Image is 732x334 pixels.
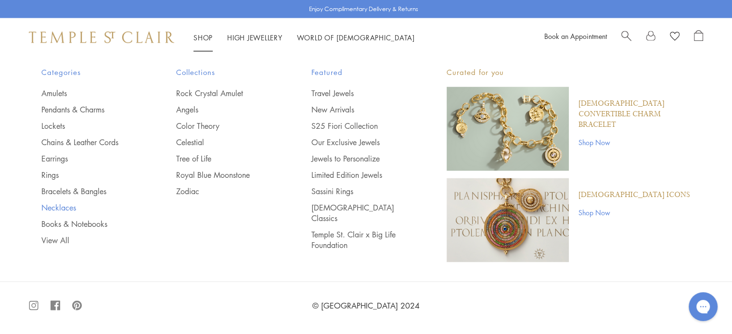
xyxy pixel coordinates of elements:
[578,137,691,148] a: Shop Now
[176,121,273,131] a: Color Theory
[176,153,273,164] a: Tree of Life
[41,104,138,115] a: Pendants & Charms
[41,219,138,229] a: Books & Notebooks
[694,30,703,45] a: Open Shopping Bag
[41,235,138,246] a: View All
[311,121,408,131] a: S25 Fiori Collection
[578,190,690,200] a: [DEMOGRAPHIC_DATA] Icons
[578,207,690,218] a: Shop Now
[176,186,273,197] a: Zodiac
[176,137,273,148] a: Celestial
[193,32,415,44] nav: Main navigation
[311,170,408,180] a: Limited Edition Jewels
[621,30,631,45] a: Search
[312,300,420,311] a: © [GEOGRAPHIC_DATA] 2024
[578,99,691,130] a: [DEMOGRAPHIC_DATA] Convertible Charm Bracelet
[670,30,680,45] a: View Wishlist
[311,66,408,78] span: Featured
[176,88,273,99] a: Rock Crystal Amulet
[311,104,408,115] a: New Arrivals
[41,88,138,99] a: Amulets
[544,31,607,41] a: Book an Appointment
[309,4,418,14] p: Enjoy Complimentary Delivery & Returns
[41,153,138,164] a: Earrings
[227,33,283,42] a: High JewelleryHigh Jewellery
[29,32,174,43] img: Temple St. Clair
[311,229,408,250] a: Temple St. Clair x Big Life Foundation
[41,66,138,78] span: Categories
[311,202,408,223] a: [DEMOGRAPHIC_DATA] Classics
[311,88,408,99] a: Travel Jewels
[176,170,273,180] a: Royal Blue Moonstone
[447,66,691,78] p: Curated for you
[41,170,138,180] a: Rings
[176,66,273,78] span: Collections
[193,33,213,42] a: ShopShop
[684,289,722,324] iframe: Gorgias live chat messenger
[41,202,138,213] a: Necklaces
[311,186,408,197] a: Sassini Rings
[41,186,138,197] a: Bracelets & Bangles
[41,137,138,148] a: Chains & Leather Cords
[176,104,273,115] a: Angels
[41,121,138,131] a: Lockets
[311,137,408,148] a: Our Exclusive Jewels
[311,153,408,164] a: Jewels to Personalize
[297,33,415,42] a: World of [DEMOGRAPHIC_DATA]World of [DEMOGRAPHIC_DATA]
